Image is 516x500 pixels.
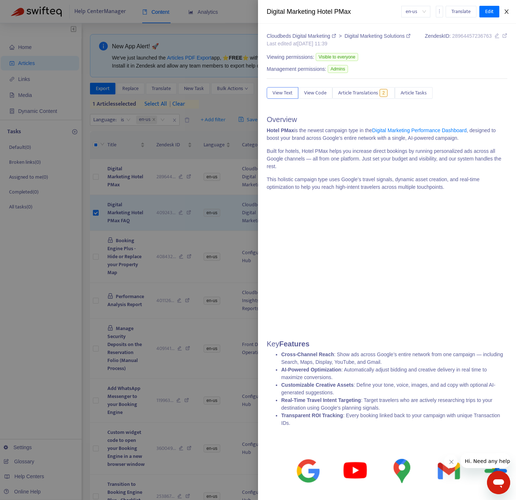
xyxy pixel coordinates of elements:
[436,6,443,17] button: more
[485,8,494,16] span: Edit
[304,89,327,97] span: View Code
[267,115,297,123] span: Overview
[267,65,326,73] span: Management permissions:
[446,6,476,17] button: Translate
[267,127,507,142] p: is the newest campaign type in the , designed to boost your brand across Google’s entire network ...
[479,6,499,17] button: Edit
[504,9,509,15] span: close
[444,455,458,468] iframe: Close message
[451,8,471,16] span: Translate
[267,176,507,191] p: This holistic campaign type uses Google’s travel signals, dynamic asset creation, and real-time o...
[316,53,358,61] span: Visible to everyone
[380,89,388,97] span: 2
[279,340,309,348] strong: Features
[487,471,510,494] iframe: Button to launch messaging window
[425,32,507,48] div: Zendesk ID:
[267,33,337,39] a: Cloudbeds Digital Marketing
[437,9,442,14] span: more
[281,412,507,427] li: : Every booking linked back to your campaign with unique Transaction IDs.
[267,32,410,40] div: >
[281,397,507,412] li: : Target travelers who are actively researching trips to your destination using Google's planning...
[281,351,507,366] li: : Show ads across Google’s entire network from one campaign — including Search, Maps, Display, Yo...
[452,33,492,39] span: 28964457236763
[281,367,341,373] strong: AI-Powered Optimization
[401,89,427,97] span: Article Tasks
[4,5,52,11] span: Hi. Need any help?
[406,6,426,17] span: en-us
[281,397,361,403] strong: Real-Time Travel Intent Targeting
[460,453,510,468] iframe: Message from company
[395,87,433,99] button: Article Tasks
[267,340,310,348] span: Key
[372,127,467,133] a: Digital Marketing Performance Dashboard
[281,351,334,357] strong: Cross-Channel Reach
[267,53,314,61] span: Viewing permissions:
[332,87,395,99] button: Article Translations2
[267,147,507,170] p: Built for hotels, Hotel PMax helps you increase direct bookings by running personalized ads acros...
[267,7,401,17] div: Digital Marketing Hotel PMax
[267,127,294,133] strong: Hotel PMax
[273,89,292,97] span: View Text
[281,381,507,397] li: : Define your tone, voice, images, and ad copy with optional AI-generated suggestions.
[328,65,348,73] span: Admins
[344,33,410,39] a: Digital Marketing Solutions
[501,8,512,15] button: Close
[281,412,343,418] strong: Transparent ROI Tracking
[281,366,507,381] li: : Automatically adjust bidding and creative delivery in real time to maximize conversions.
[298,87,332,99] button: View Code
[338,89,378,97] span: Article Translations
[281,382,353,388] strong: Customizable Creative Assets
[267,87,298,99] button: View Text
[267,40,410,48] div: Last edited at [DATE] 11:39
